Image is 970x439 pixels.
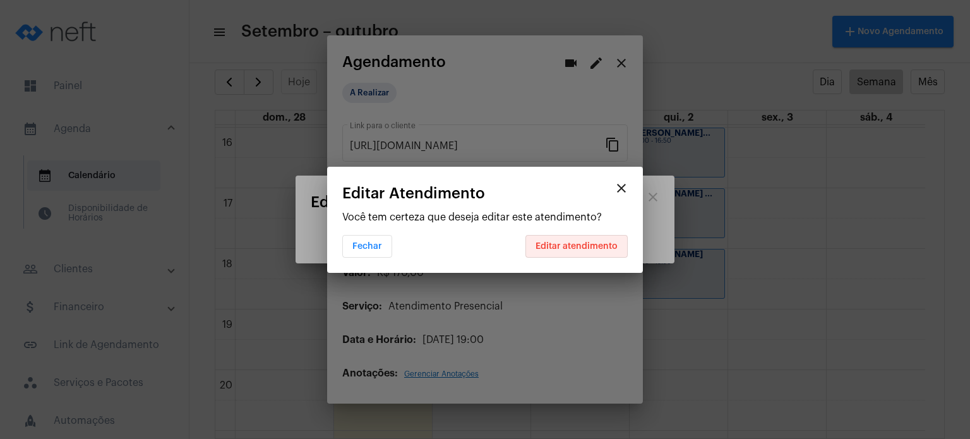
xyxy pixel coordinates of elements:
span: Editar Atendimento [342,185,485,201]
button: Fechar [342,235,392,258]
button: Editar atendimento [525,235,628,258]
mat-icon: close [614,181,629,196]
span: Editar atendimento [536,242,618,251]
p: Você tem certeza que deseja editar este atendimento? [342,212,628,223]
span: Fechar [352,242,382,251]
